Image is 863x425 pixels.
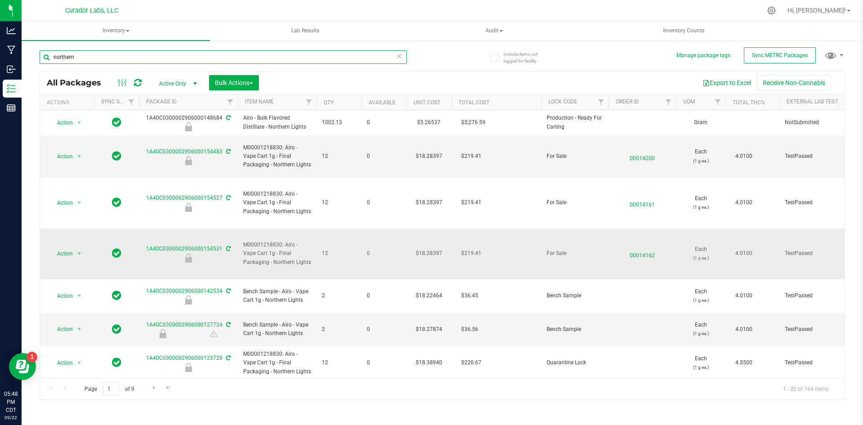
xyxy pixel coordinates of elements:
[112,247,121,259] span: In Sync
[112,289,121,302] span: In Sync
[547,249,603,258] span: For Sale
[731,323,757,336] span: 4.0100
[302,94,316,110] a: Filter
[146,98,177,105] a: Package ID
[369,99,396,106] a: Available
[676,52,730,59] button: Manage package tags
[209,75,259,90] button: Bulk Actions
[22,22,210,40] span: Inventory
[7,103,16,112] inline-svg: Reports
[146,148,222,155] a: 1A40C0300002906000154483
[787,7,846,14] span: Hi, [PERSON_NAME]!
[731,356,757,369] span: 4.5500
[74,357,85,369] span: select
[711,94,725,110] a: Filter
[414,99,440,106] a: Unit Cost
[457,289,483,302] span: $36.45
[614,247,671,260] span: 00014162
[9,353,36,380] iframe: Resource center
[77,382,142,396] span: Page of 9
[27,352,37,362] iframe: Resource center unread badge
[752,52,808,58] span: Sync METRC Packages
[547,358,603,367] span: Quarantine Lock
[138,114,239,131] div: 1A40C0300002906000148684
[7,26,16,35] inline-svg: Analytics
[112,356,121,369] span: In Sync
[731,247,757,260] span: 4.0100
[457,196,486,209] span: $219.41
[400,22,588,40] span: Audit
[681,254,720,262] p: (1 g ea.)
[243,143,311,170] span: M00001218830: Airo - Vape Cart 1g - Final Packaging - Northern Lights
[367,325,401,334] span: 0
[40,50,407,64] input: Search Package ID, Item Name, SKU, Lot or Part Number...
[651,27,716,35] span: Inventory Counts
[681,203,720,211] p: (1 g ea.)
[547,291,603,300] span: Bench Sample
[112,116,121,129] span: In Sync
[681,296,720,304] p: (1 g ea.)
[74,150,85,163] span: select
[146,355,222,361] a: 1A40C0300002906000123728
[400,22,588,40] a: Audit
[322,358,356,367] span: 12
[457,150,486,163] span: $219.41
[146,195,222,201] a: 1A40C0300002906000154527
[225,288,231,294] span: Sync from Compliance System
[211,22,399,40] a: Lab Results
[7,65,16,74] inline-svg: Inbound
[697,75,757,90] button: Export to Excel
[138,254,239,263] div: For Sale
[225,246,231,252] span: Sync from Compliance System
[4,414,18,421] p: 09/22
[4,390,18,414] p: 05:48 PM CDT
[162,382,175,394] a: Go to the last page
[367,118,401,127] span: 0
[146,246,222,252] a: 1A40C0300002906000154531
[616,98,639,105] a: Order Id
[367,152,401,161] span: 0
[733,99,765,106] a: Total THC%
[681,148,720,165] span: Each
[138,122,239,131] div: Production - Ready For Carting
[503,51,548,64] span: Include items not tagged for facility
[324,99,334,106] a: Qty
[47,99,90,106] div: Actions
[322,249,356,258] span: 12
[406,346,451,380] td: $18.38940
[112,323,121,336] span: In Sync
[547,152,603,161] span: For Sale
[243,114,311,131] span: Airo - Bulk Flavored Distillate - Northern Lights
[101,98,136,105] a: Sync Status
[225,115,231,121] span: Sync from Compliance System
[547,325,603,334] span: Bench Sample
[367,291,401,300] span: 0
[146,288,222,294] a: 1A40C0300002906000142534
[225,148,231,155] span: Sync from Compliance System
[47,78,110,88] span: All Packages
[681,329,720,338] p: (1 g ea.)
[74,323,85,336] span: select
[457,247,486,260] span: $219.41
[731,196,757,209] span: 4.0100
[406,110,451,135] td: $5.26537
[406,135,451,178] td: $18.28397
[681,245,720,262] span: Each
[243,190,311,216] span: M00001218830: Airo - Vape Cart 1g - Final Packaging - Northern Lights
[731,150,757,163] span: 4.0100
[406,178,451,228] td: $18.28397
[322,325,356,334] span: 2
[245,98,274,105] a: Item Name
[74,197,85,209] span: select
[681,287,720,304] span: Each
[406,279,451,313] td: $18.22464
[661,94,676,110] a: Filter
[787,98,857,105] a: External Lab Test Result
[138,329,188,338] div: Bench Sample
[103,382,119,396] input: 1
[225,322,231,328] span: Sync from Compliance System
[683,98,695,105] a: UOM
[7,84,16,93] inline-svg: Inventory
[188,329,239,338] div: Contains Remediated Product
[49,197,73,209] span: Action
